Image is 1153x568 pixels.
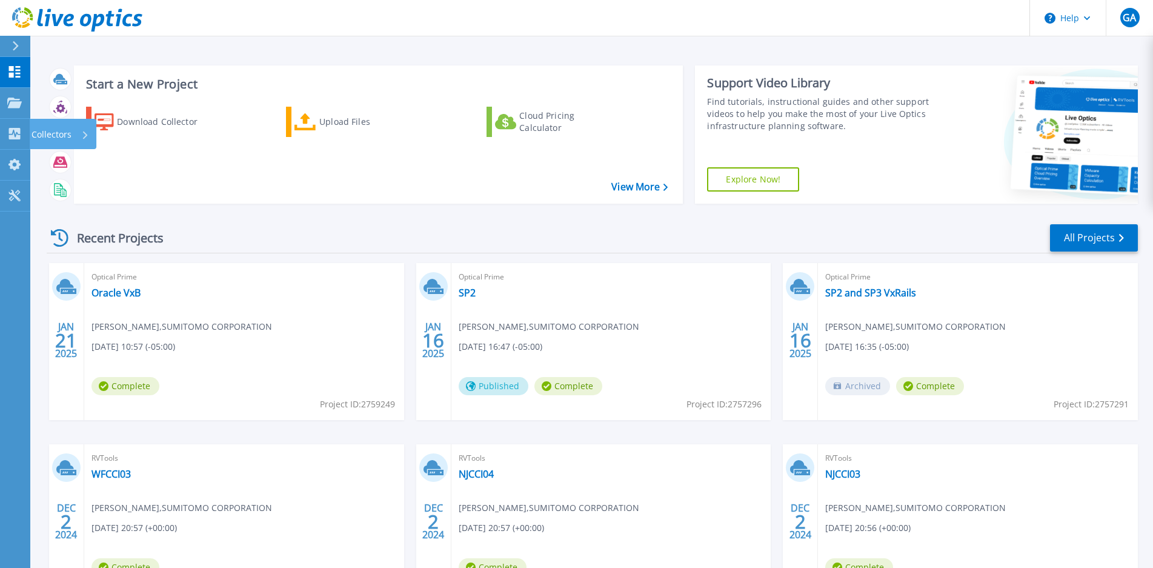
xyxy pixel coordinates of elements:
div: Find tutorials, instructional guides and other support videos to help you make the most of your L... [707,96,932,132]
span: GA [1123,13,1136,22]
div: DEC 2024 [789,500,812,544]
span: 16 [789,335,811,346]
span: [PERSON_NAME] , SUMITOMO CORPORATION [459,320,639,333]
span: RVTools [91,452,397,465]
span: [DATE] 20:57 (+00:00) [459,521,544,535]
a: Explore Now! [707,167,799,192]
span: RVTools [825,452,1131,465]
span: Optical Prime [91,270,397,284]
span: 2 [795,516,806,527]
span: [DATE] 10:57 (-05:00) [91,340,175,353]
span: [DATE] 16:35 (-05:00) [825,340,909,353]
span: Published [459,377,528,395]
span: 2 [428,516,439,527]
a: Cloud Pricing Calculator [487,107,622,137]
div: JAN 2025 [789,318,812,363]
a: NJCCI04 [459,468,494,480]
span: [PERSON_NAME] , SUMITOMO CORPORATION [825,320,1006,333]
a: View More [611,181,668,193]
span: Optical Prime [459,270,764,284]
div: JAN 2025 [55,318,78,363]
a: Upload Files [286,107,421,137]
span: [PERSON_NAME] , SUMITOMO CORPORATION [825,501,1006,515]
span: 2 [61,516,71,527]
span: Archived [825,377,890,395]
div: Download Collector [117,110,214,134]
span: 16 [422,335,444,346]
a: NJCCI03 [825,468,860,480]
span: RVTools [459,452,764,465]
a: Oracle VxB [91,287,141,299]
span: [DATE] 20:57 (+00:00) [91,521,177,535]
a: All Projects [1050,224,1138,252]
span: Project ID: 2757291 [1054,398,1129,411]
span: [PERSON_NAME] , SUMITOMO CORPORATION [459,501,639,515]
a: Download Collector [86,107,221,137]
span: Complete [534,377,602,395]
span: Complete [91,377,159,395]
span: 21 [55,335,77,346]
a: SP2 [459,287,476,299]
div: JAN 2025 [422,318,445,363]
span: [PERSON_NAME] , SUMITOMO CORPORATION [91,501,272,515]
span: Optical Prime [825,270,1131,284]
a: WFCCI03 [91,468,131,480]
div: DEC 2024 [55,500,78,544]
div: DEC 2024 [422,500,445,544]
div: Upload Files [319,110,416,134]
span: [DATE] 16:47 (-05:00) [459,340,542,353]
div: Recent Projects [47,223,180,253]
p: Collectors [32,119,71,150]
div: Support Video Library [707,75,932,91]
span: [PERSON_NAME] , SUMITOMO CORPORATION [91,320,272,333]
span: Project ID: 2757296 [686,398,762,411]
h3: Start a New Project [86,78,668,91]
div: Cloud Pricing Calculator [519,110,616,134]
span: [DATE] 20:56 (+00:00) [825,521,911,535]
span: Project ID: 2759249 [320,398,395,411]
a: SP2 and SP3 VxRails [825,287,916,299]
span: Complete [896,377,964,395]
